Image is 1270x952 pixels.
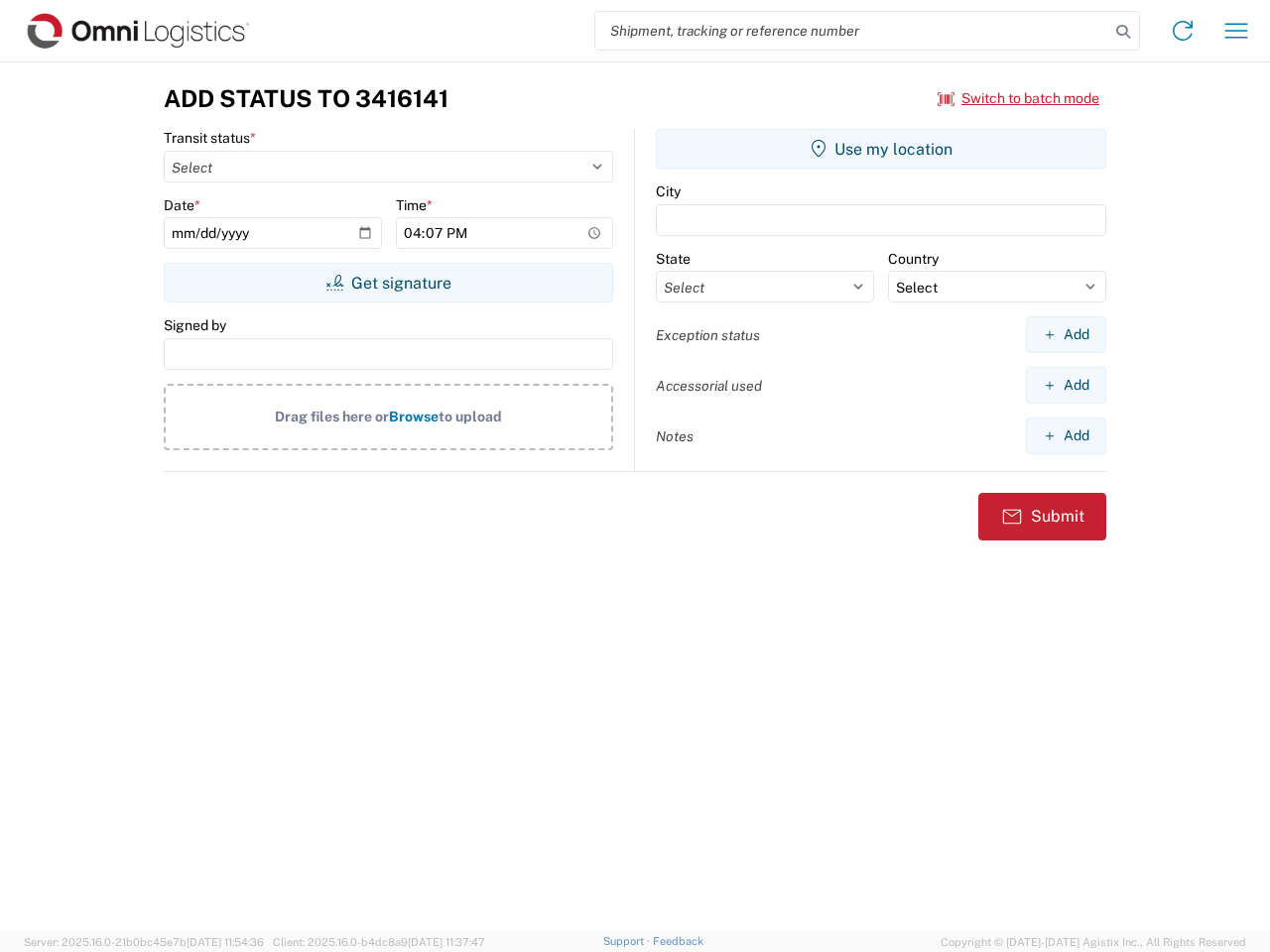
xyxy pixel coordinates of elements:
[1026,367,1106,404] button: Add
[164,129,256,147] label: Transit status
[396,196,433,214] label: Time
[653,935,703,947] a: Feedback
[24,936,264,948] span: Server: 2025.16.0-21b0bc45e7b
[656,427,694,445] label: Notes
[389,409,439,424] span: Browse
[941,933,1246,951] span: Copyright © [DATE]-[DATE] Agistix Inc., All Rights Reserved
[275,409,389,424] span: Drag files here or
[656,377,762,395] label: Accessorial used
[164,263,613,302] button: Get signature
[603,935,653,947] a: Support
[595,12,1109,50] input: Shipment, tracking or reference number
[938,82,1099,115] button: Switch to batch mode
[273,936,485,948] span: Client: 2025.16.0-b4dc8a9
[164,84,448,113] h3: Add Status to 3416141
[656,129,1106,169] button: Use my location
[187,936,264,948] span: [DATE] 11:54:36
[888,250,939,268] label: Country
[978,493,1106,540] button: Submit
[439,409,502,424] span: to upload
[656,250,691,268] label: State
[1026,417,1106,454] button: Add
[656,182,681,200] label: City
[164,316,226,334] label: Signed by
[408,936,485,948] span: [DATE] 11:37:47
[164,196,200,214] label: Date
[1026,316,1106,353] button: Add
[656,326,760,344] label: Exception status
